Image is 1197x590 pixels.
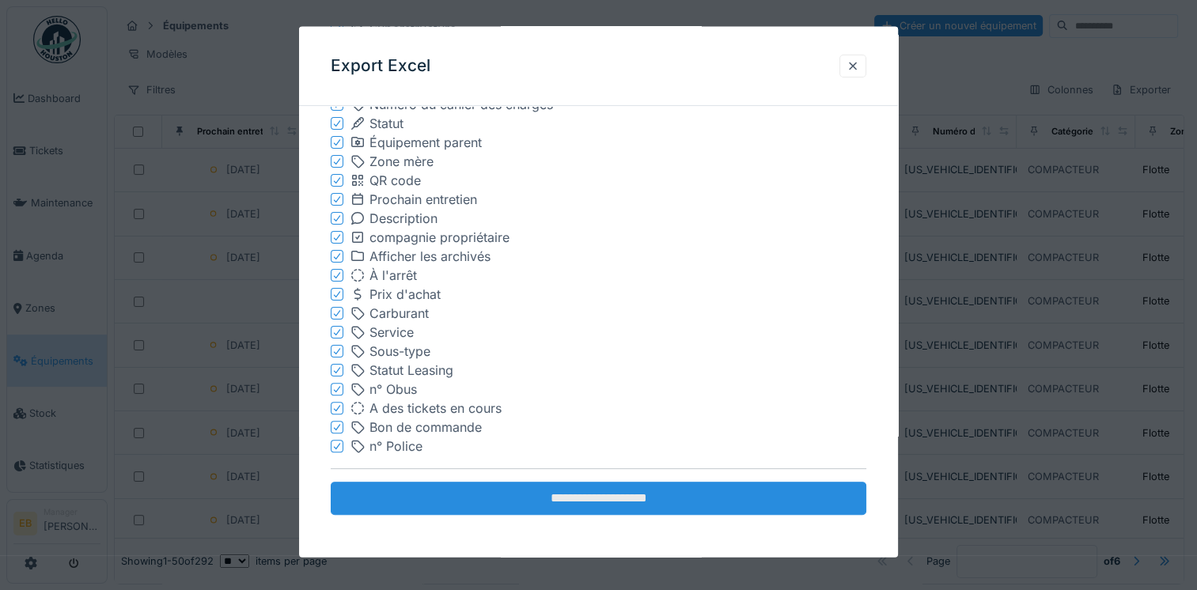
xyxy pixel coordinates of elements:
[350,209,438,228] div: Description
[350,380,417,399] div: n° Obus
[350,361,453,380] div: Statut Leasing
[350,228,509,247] div: compagnie propriétaire
[350,190,477,209] div: Prochain entretien
[350,171,421,190] div: QR code
[350,114,403,133] div: Statut
[350,342,430,361] div: Sous-type
[350,266,417,285] div: À l'arrêt
[350,437,422,456] div: n° Police
[350,285,441,304] div: Prix d'achat
[350,152,434,171] div: Zone mère
[350,399,502,418] div: A des tickets en cours
[350,247,491,266] div: Afficher les archivés
[350,323,414,342] div: Service
[331,56,430,76] h3: Export Excel
[350,418,482,437] div: Bon de commande
[350,304,429,323] div: Carburant
[350,133,482,152] div: Équipement parent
